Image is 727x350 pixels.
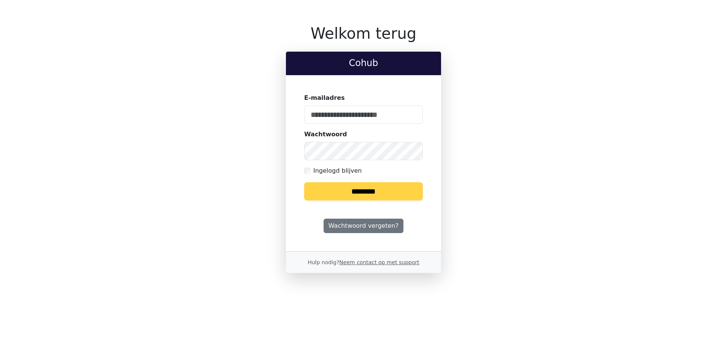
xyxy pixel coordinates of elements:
h1: Welkom terug [286,24,441,43]
h2: Cohub [292,58,435,69]
a: Neem contact op met support [339,259,419,265]
label: Wachtwoord [304,130,347,139]
small: Hulp nodig? [308,259,419,265]
a: Wachtwoord vergeten? [324,219,403,233]
label: E-mailadres [304,93,345,102]
label: Ingelogd blijven [313,166,362,175]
